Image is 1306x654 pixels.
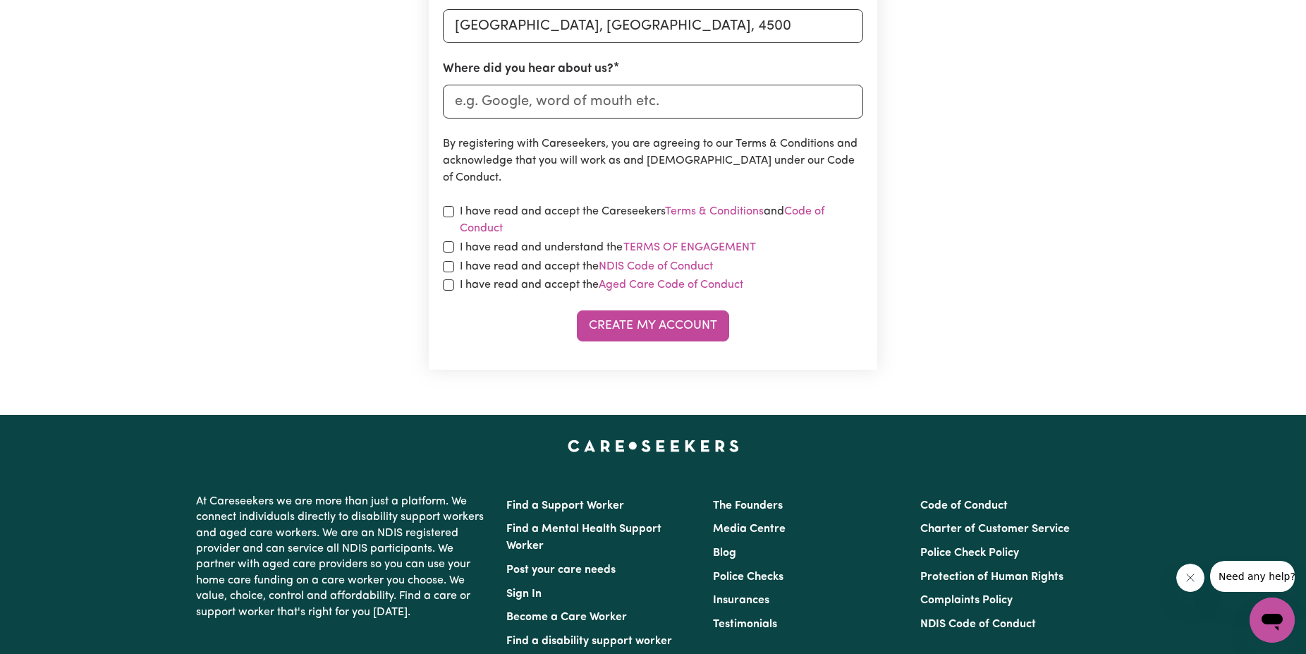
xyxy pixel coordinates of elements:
[506,564,616,576] a: Post your care needs
[920,571,1063,583] a: Protection of Human Rights
[713,547,736,559] a: Blog
[443,60,614,78] label: Where did you hear about us?
[460,206,824,234] a: Code of Conduct
[713,571,783,583] a: Police Checks
[920,500,1008,511] a: Code of Conduct
[8,10,85,21] span: Need any help?
[920,619,1036,630] a: NDIS Code of Conduct
[506,500,624,511] a: Find a Support Worker
[1176,564,1204,592] iframe: Close message
[713,619,777,630] a: Testimonials
[665,206,764,217] a: Terms & Conditions
[713,523,786,535] a: Media Centre
[1210,561,1295,592] iframe: Message from company
[443,9,863,43] input: e.g. North Bondi, New South Wales
[506,523,661,552] a: Find a Mental Health Support Worker
[568,440,739,452] a: Careseekers home page
[506,588,542,600] a: Sign In
[920,547,1019,559] a: Police Check Policy
[460,238,757,257] label: I have read and understand the
[506,636,672,647] a: Find a disability support worker
[920,523,1070,535] a: Charter of Customer Service
[623,238,757,257] button: I have read and understand the
[599,279,743,291] a: Aged Care Code of Conduct
[713,595,769,606] a: Insurances
[506,612,627,623] a: Become a Care Worker
[460,277,743,293] label: I have read and accept the
[920,595,1013,606] a: Complaints Policy
[196,488,489,626] p: At Careseekers we are more than just a platform. We connect individuals directly to disability su...
[599,261,713,272] a: NDIS Code of Conduct
[443,85,863,119] input: e.g. Google, word of mouth etc.
[460,258,713,275] label: I have read and accept the
[577,310,729,341] button: Create My Account
[713,500,783,511] a: The Founders
[443,135,863,186] p: By registering with Careseekers, you are agreeing to our Terms & Conditions and acknowledge that ...
[1250,598,1295,643] iframe: Button to launch messaging window
[460,203,863,237] label: I have read and accept the Careseekers and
